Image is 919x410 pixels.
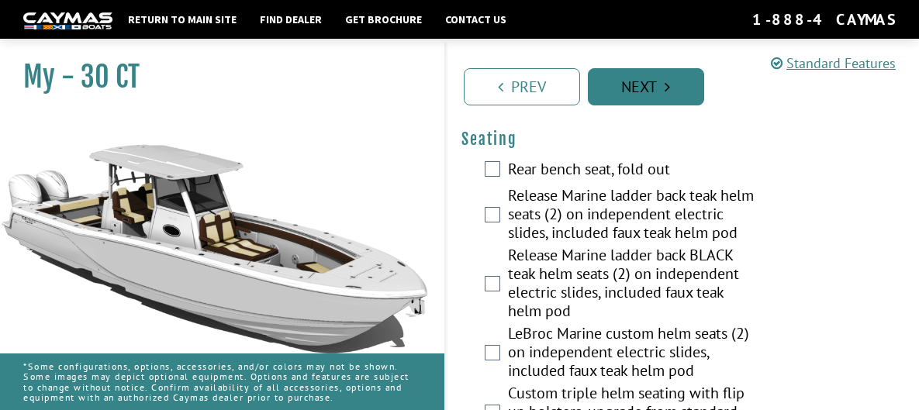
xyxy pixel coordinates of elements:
[120,9,244,29] a: Return to main site
[337,9,430,29] a: Get Brochure
[23,353,421,410] p: *Some configurations, options, accessories, and/or colors may not be shown. Some images may depic...
[23,12,112,29] img: white-logo-c9c8dbefe5ff5ceceb0f0178aa75bf4bb51f6bca0971e226c86eb53dfe498488.png
[23,60,406,95] h1: My - 30 CT
[464,68,580,105] a: Prev
[508,324,755,384] label: LeBroc Marine custom helm seats (2) on independent electric slides, included faux teak helm pod
[437,9,514,29] a: Contact Us
[508,246,755,324] label: Release Marine ladder back BLACK teak helm seats (2) on independent electric slides, included fau...
[588,68,704,105] a: Next
[461,129,904,149] h4: Seating
[771,54,896,72] a: Standard Features
[752,9,896,29] div: 1-888-4CAYMAS
[252,9,330,29] a: Find Dealer
[508,160,755,182] label: Rear bench seat, fold out
[508,186,755,246] label: Release Marine ladder back teak helm seats (2) on independent electric slides, included faux teak...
